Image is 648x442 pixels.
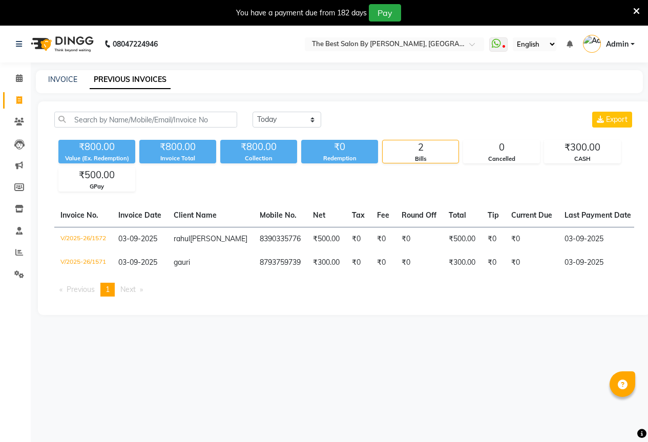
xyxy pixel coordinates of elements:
div: 0 [464,140,539,155]
div: 2 [383,140,458,155]
div: ₹300.00 [545,140,620,155]
span: Total [449,211,466,220]
div: Invoice Total [139,154,216,163]
input: Search by Name/Mobile/Email/Invoice No [54,112,237,128]
span: 03-09-2025 [118,258,157,267]
span: Next [120,285,136,294]
span: [PERSON_NAME] [190,234,247,243]
b: 08047224946 [113,30,158,58]
span: Invoice Date [118,211,161,220]
div: ₹800.00 [220,140,297,154]
td: ₹500.00 [443,227,482,251]
button: Export [592,112,632,128]
span: Export [606,115,628,124]
div: Redemption [301,154,378,163]
nav: Pagination [54,283,634,297]
td: ₹500.00 [307,227,346,251]
a: INVOICE [48,75,77,84]
span: 03-09-2025 [118,234,157,243]
td: ₹0 [482,251,505,275]
span: Tax [352,211,365,220]
div: ₹800.00 [139,140,216,154]
td: V/2025-26/1572 [54,227,112,251]
div: GPay [59,182,135,191]
td: 8793759739 [254,251,307,275]
span: Client Name [174,211,217,220]
span: gauri [174,258,190,267]
td: 03-09-2025 [558,251,637,275]
td: ₹0 [346,251,371,275]
td: 8390335776 [254,227,307,251]
div: You have a payment due from 182 days [236,8,367,18]
span: Round Off [402,211,436,220]
td: ₹300.00 [307,251,346,275]
div: ₹800.00 [58,140,135,154]
td: ₹0 [395,251,443,275]
span: Tip [488,211,499,220]
span: Net [313,211,325,220]
td: ₹0 [505,227,558,251]
span: Current Due [511,211,552,220]
div: ₹500.00 [59,168,135,182]
div: ₹0 [301,140,378,154]
span: Previous [67,285,95,294]
div: Bills [383,155,458,163]
a: PREVIOUS INVOICES [90,71,171,89]
img: logo [26,30,96,58]
td: ₹0 [395,227,443,251]
td: ₹0 [482,227,505,251]
span: rahul [174,234,190,243]
div: Cancelled [464,155,539,163]
div: Collection [220,154,297,163]
td: 03-09-2025 [558,227,637,251]
span: Invoice No. [60,211,98,220]
div: Value (Ex. Redemption) [58,154,135,163]
td: ₹0 [371,251,395,275]
img: Admin [583,35,601,53]
iframe: chat widget [605,401,638,432]
span: Last Payment Date [565,211,631,220]
td: V/2025-26/1571 [54,251,112,275]
span: Mobile No. [260,211,297,220]
span: Admin [606,39,629,50]
div: CASH [545,155,620,163]
span: Fee [377,211,389,220]
td: ₹0 [346,227,371,251]
td: ₹300.00 [443,251,482,275]
button: Pay [369,4,401,22]
td: ₹0 [505,251,558,275]
span: 1 [106,285,110,294]
td: ₹0 [371,227,395,251]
